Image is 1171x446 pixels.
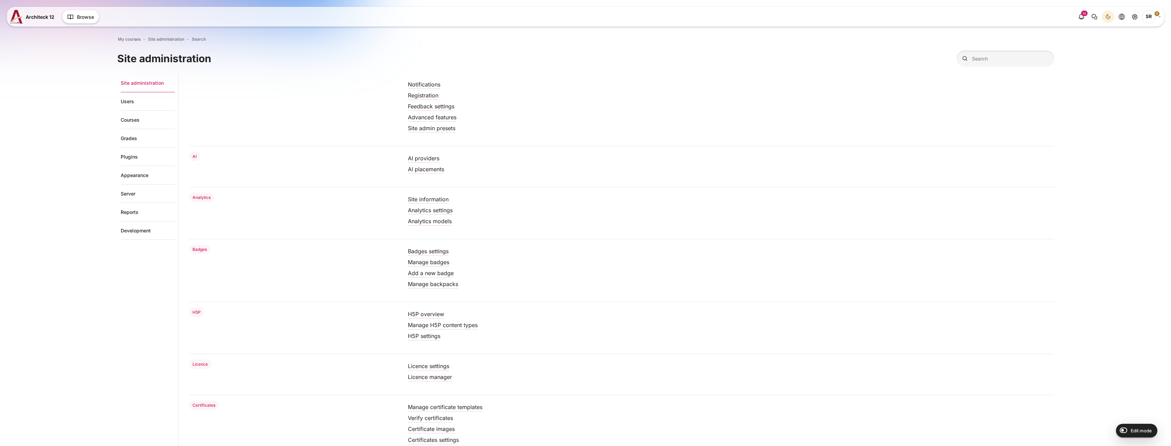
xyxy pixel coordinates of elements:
[408,322,478,328] a: Manage H5P content types
[408,125,455,132] a: Site admin presets
[118,36,141,42] a: My courses
[121,166,175,185] a: Appearance
[408,311,444,317] a: H5P overview
[408,281,458,287] a: Manage backpacks
[408,415,453,421] a: Verify certificates
[1129,11,1141,23] a: Site administration
[408,218,452,225] a: Analytics models
[408,92,438,99] a: Registration
[408,114,456,121] a: Advanced features
[189,360,212,369] a: Licence
[1131,428,1152,433] span: Edit mode
[408,425,455,432] a: Certificate images
[408,103,454,110] a: Feedback settings
[408,81,440,88] a: Notifications
[408,333,440,339] a: H5P settings
[408,363,449,369] a: Licence settings
[189,308,204,317] a: H5P
[408,248,449,255] a: Badges settings
[121,221,175,240] a: Development
[408,259,449,266] a: Manage badges
[121,74,175,92] a: Site administration
[117,35,1054,44] nav: Navigation bar
[408,404,482,410] a: Manage certificate templates
[1116,11,1128,23] button: Languages
[408,166,444,173] a: AI placements
[189,401,219,410] a: Certificates
[10,10,23,24] img: A12
[117,52,211,65] h1: Site administration
[192,36,206,42] a: Search
[408,207,453,214] a: Analytics settings
[10,10,57,24] a: A12 A12 Architeck 12
[121,111,175,129] a: Courses
[408,374,452,380] a: Licence manager
[189,152,200,161] a: AI
[189,193,214,202] a: Analytics
[189,245,211,254] a: Badges
[26,13,54,21] span: Architeck 12
[121,185,175,203] a: Server
[1075,11,1088,23] div: Show notification window with 14 new notifications
[77,13,94,21] span: Browse
[408,436,459,443] a: Certificates settings
[1102,11,1114,23] button: Light Mode Dark Mode
[121,203,175,221] a: Reports
[1142,10,1156,24] span: Songklod Riraroengjaratsaeng
[1142,10,1161,24] a: User menu
[408,196,449,203] a: Site information
[1103,12,1113,22] div: Dark Mode
[148,36,184,42] a: Site administration
[62,10,99,24] button: Browse
[121,148,175,166] a: Plugins
[408,270,454,276] a: Add a new badge
[408,155,439,162] a: AI providers
[121,92,175,111] a: Users
[957,51,1054,67] input: Search
[121,129,175,148] a: Grades
[1081,11,1088,16] div: 14
[1088,11,1101,23] button: There are 0 unread conversations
